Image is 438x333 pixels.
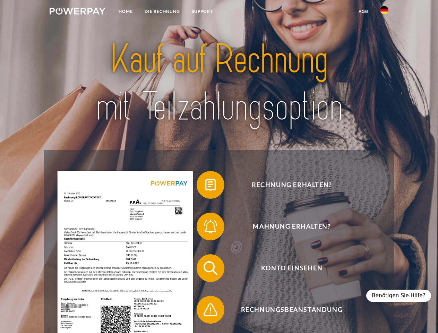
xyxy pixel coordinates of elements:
span: Rechnungsbeanstandung [207,296,377,324]
div: Benötigen Sie Hilfe? [366,290,431,302]
img: de [380,6,388,14]
img: qb_search.svg [202,259,219,277]
img: qb_bell.svg [202,218,219,235]
img: logo-powerpay-white.svg [50,8,105,15]
span: Rechnung erhalten? [207,171,377,199]
img: title-powerpay_de.svg [66,33,372,133]
a: DIE RECHNUNG [139,5,186,18]
button: Mahnung erhalten? [197,213,377,240]
a: SUPPORT [186,5,219,18]
button: Rechnungsbeanstandung [197,296,377,324]
img: qb_bill.svg [202,176,219,194]
button: Rechnung erhalten? [197,171,377,199]
img: qb_warning.svg [202,301,219,318]
button: Konto einsehen [197,254,377,282]
a: Home [113,5,139,18]
span: Konto einsehen [207,254,377,282]
span: Mahnung erhalten? [207,213,377,240]
a: agb [353,5,374,18]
